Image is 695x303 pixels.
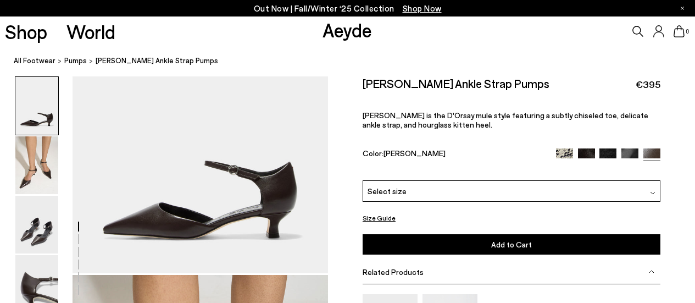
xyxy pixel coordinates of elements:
[674,25,685,37] a: 0
[64,56,87,65] span: pumps
[491,240,532,250] span: Add to Cart
[66,22,115,41] a: World
[14,46,695,76] nav: breadcrumb
[363,148,546,161] div: Color:
[15,196,58,254] img: Tillie Ankle Strap Pumps - Image 3
[363,211,396,225] button: Size Guide
[323,18,372,41] a: Aeyde
[254,2,442,15] p: Out Now | Fall/Winter ‘25 Collection
[5,22,47,41] a: Shop
[14,55,55,67] a: All Footwear
[685,29,690,35] span: 0
[383,148,446,158] span: [PERSON_NAME]
[15,77,58,135] img: Tillie Ankle Strap Pumps - Image 1
[15,136,58,194] img: Tillie Ankle Strap Pumps - Image 2
[636,78,660,91] span: €395
[650,190,655,196] img: svg%3E
[403,3,442,13] span: Navigate to /collections/new-in
[363,267,424,277] span: Related Products
[363,111,660,129] p: [PERSON_NAME] is the D'Orsay mule style featuring a subtly chiseled toe, delicate ankle strap, an...
[368,185,407,197] span: Select size
[64,55,87,67] a: pumps
[649,269,654,274] img: svg%3E
[96,55,218,67] span: [PERSON_NAME] Ankle Strap Pumps
[363,76,549,90] h2: [PERSON_NAME] Ankle Strap Pumps
[363,235,660,255] button: Add to Cart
